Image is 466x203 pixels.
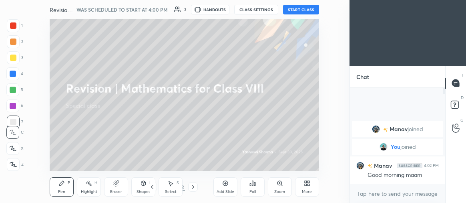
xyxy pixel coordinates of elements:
[7,158,24,171] div: Z
[408,126,423,132] span: joined
[217,190,234,194] div: Add Slide
[400,144,416,150] span: joined
[6,83,23,96] div: 5
[460,117,464,123] p: G
[424,163,439,168] div: 4:02 PM
[397,163,422,168] img: Yh7BfnbMxzoAAAAASUVORK5CYII=
[350,66,376,87] p: Chat
[68,181,70,185] div: P
[50,6,73,14] h4: Revision | Mathematics for Class VIII
[6,99,23,112] div: 6
[6,126,24,139] div: C
[7,35,23,48] div: 2
[302,190,312,194] div: More
[177,181,179,185] div: S
[7,19,23,32] div: 1
[137,190,150,194] div: Shapes
[390,126,408,132] span: Manav
[165,190,177,194] div: Select
[356,161,364,169] img: 36210aa5898142a8a271a9fef07d379b.jpg
[391,144,400,150] span: You
[81,190,97,194] div: Highlight
[6,142,24,155] div: X
[110,190,122,194] div: Eraser
[7,116,23,128] div: 7
[372,125,380,133] img: 36210aa5898142a8a271a9fef07d379b.jpg
[6,67,23,80] div: 4
[461,95,464,101] p: D
[184,8,186,12] div: 2
[383,127,388,132] img: no-rating-badge.077c3623.svg
[94,181,97,185] div: H
[283,5,319,14] button: START CLASS
[76,6,168,13] h5: WAS SCHEDULED TO START AT 4:00 PM
[372,161,392,170] h6: Manav
[58,190,65,194] div: Pen
[234,5,278,14] button: CLASS SETTINGS
[368,171,439,179] div: Good morning maam
[380,143,388,151] img: 9a90e9c162434b0fb3483f7fc0525925.jpg
[368,164,372,168] img: no-rating-badge.077c3623.svg
[191,5,229,14] button: HANDOUTS
[350,120,445,184] div: grid
[249,190,256,194] div: Poll
[7,51,23,64] div: 3
[461,72,464,78] p: T
[149,181,152,185] div: L
[274,190,285,194] div: Zoom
